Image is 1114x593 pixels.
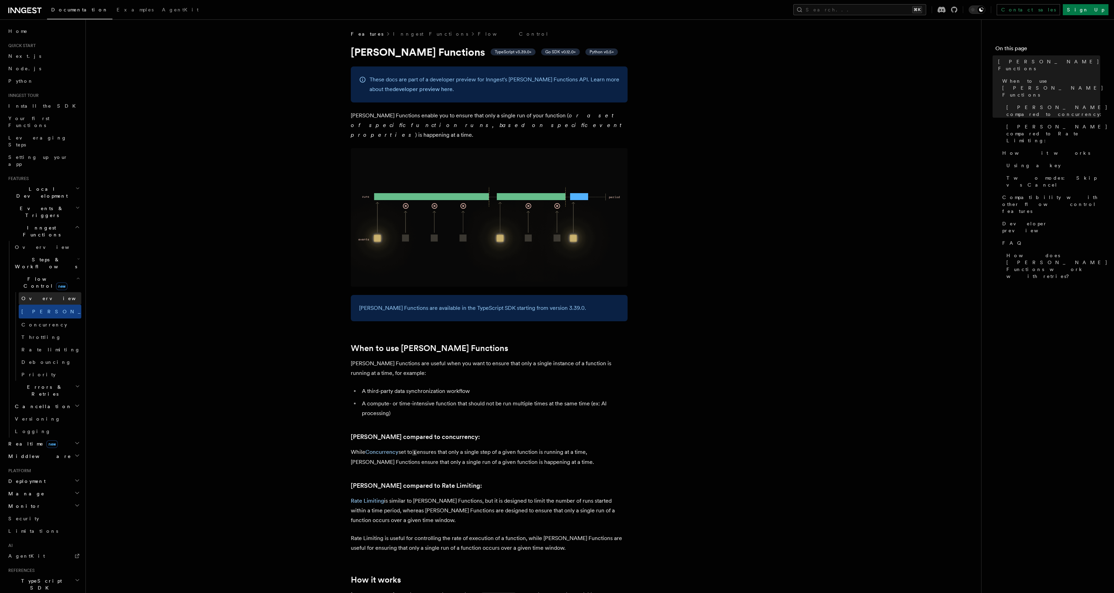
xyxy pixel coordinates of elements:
div: Inngest Functions [6,241,81,438]
span: Developer preview [1002,220,1100,234]
button: Local Development [6,183,81,202]
button: Search...⌘K [793,4,926,15]
span: Errors & Retries [12,384,75,397]
span: When to use [PERSON_NAME] Functions [1002,78,1104,98]
span: Middleware [6,453,71,460]
a: How does [PERSON_NAME] Functions work with retries? [1004,249,1100,282]
span: FAQ [1002,240,1025,246]
span: Manage [6,490,45,497]
span: [PERSON_NAME] compared to Rate Limiting: [1006,123,1108,144]
img: Singleton Functions only process one run at a time. [351,148,628,287]
a: [PERSON_NAME] compared to concurrency: [351,432,480,442]
span: Security [8,516,39,521]
button: Realtimenew [6,438,81,450]
button: Cancellation [12,400,81,413]
a: Concurrency [365,449,399,455]
span: [PERSON_NAME] [21,309,123,314]
a: Install the SDK [6,100,81,112]
div: Flow Controlnew [12,292,81,381]
a: Compatibility with other flow control features [999,191,1100,217]
span: Two modes: Skip vs Cancel [1006,174,1100,188]
a: Limitations [6,525,81,537]
button: Errors & Retries [12,381,81,400]
button: Flow Controlnew [12,273,81,292]
a: Two modes: Skip vs Cancel [1004,172,1100,191]
a: How it works [999,147,1100,159]
span: AgentKit [162,7,199,12]
button: Monitor [6,500,81,512]
button: Middleware [6,450,81,462]
span: Overview [15,244,86,250]
span: Go SDK v0.12.0+ [545,49,576,55]
span: Examples [117,7,154,12]
a: Your first Functions [6,112,81,132]
span: Leveraging Steps [8,135,67,147]
kbd: ⌘K [912,6,922,13]
a: Sign Up [1063,4,1108,15]
a: FAQ [999,237,1100,249]
span: Platform [6,468,31,474]
a: Debouncing [19,356,81,368]
span: Python v0.5+ [590,49,614,55]
a: Documentation [47,2,112,19]
span: Debouncing [21,359,71,365]
a: When to use [PERSON_NAME] Functions [999,75,1100,101]
span: Features [6,176,29,181]
span: Install the SDK [8,103,80,109]
span: Concurrency [21,322,67,327]
span: Cancellation [12,403,72,410]
span: Overview [21,296,93,301]
p: [PERSON_NAME] Functions are available in the TypeScript SDK starting from version 3.39.0. [359,303,619,313]
span: Throttling [21,334,61,340]
button: Steps & Workflows [12,253,81,273]
a: Priority [19,368,81,381]
span: Setting up your app [8,154,68,167]
a: Concurrency [19,318,81,331]
span: Documentation [51,7,108,12]
a: [PERSON_NAME] compared to Rate Limiting: [351,481,482,491]
a: Inngest Functions [393,30,468,37]
p: Rate Limiting is useful for controlling the rate of execution of a function, while [PERSON_NAME] ... [351,533,628,553]
a: Python [6,75,81,87]
a: Home [6,25,81,37]
span: AI [6,543,13,548]
li: A compute- or time-intensive function that should not be run multiple times at the same time (ex:... [360,399,628,418]
span: Local Development [6,186,75,199]
span: TypeScript v3.39.0+ [495,49,531,55]
span: Inngest tour [6,93,39,98]
span: References [6,568,35,573]
span: Priority [21,372,56,377]
a: [PERSON_NAME] compared to concurrency: [1004,101,1100,120]
span: new [46,440,58,448]
a: Contact sales [997,4,1060,15]
a: developer preview here [393,86,453,92]
p: [PERSON_NAME] Functions enable you to ensure that only a single run of your function ( ) is happe... [351,111,628,140]
span: Python [8,78,34,84]
span: [PERSON_NAME] Functions [998,58,1100,72]
p: is similar to [PERSON_NAME] Functions, but it is designed to limit the number of runs started wit... [351,496,628,525]
h4: On this page [995,44,1100,55]
a: Using a key [1004,159,1100,172]
a: AgentKit [158,2,203,19]
a: [PERSON_NAME] compared to Rate Limiting: [1004,120,1100,147]
a: [PERSON_NAME] [19,305,81,318]
span: Monitor [6,503,41,510]
p: While set to ensures that only a single step of a given function is running at a time, [PERSON_NA... [351,447,628,467]
a: Setting up your app [6,151,81,170]
span: AgentKit [8,553,45,559]
p: These docs are part of a developer preview for Inngest's [PERSON_NAME] Functions API. Learn more ... [369,75,619,94]
a: [PERSON_NAME] Functions [995,55,1100,75]
span: How it works [1002,150,1090,156]
span: Rate limiting [21,347,80,352]
a: Overview [12,241,81,253]
a: Versioning [12,413,81,425]
code: 1 [412,450,417,456]
a: Examples [112,2,158,19]
span: Home [8,28,28,35]
span: Versioning [15,416,61,422]
a: When to use [PERSON_NAME] Functions [351,343,508,353]
button: Manage [6,487,81,500]
span: Events & Triggers [6,205,75,219]
a: Rate Limiting [351,497,384,504]
span: Next.js [8,53,41,59]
